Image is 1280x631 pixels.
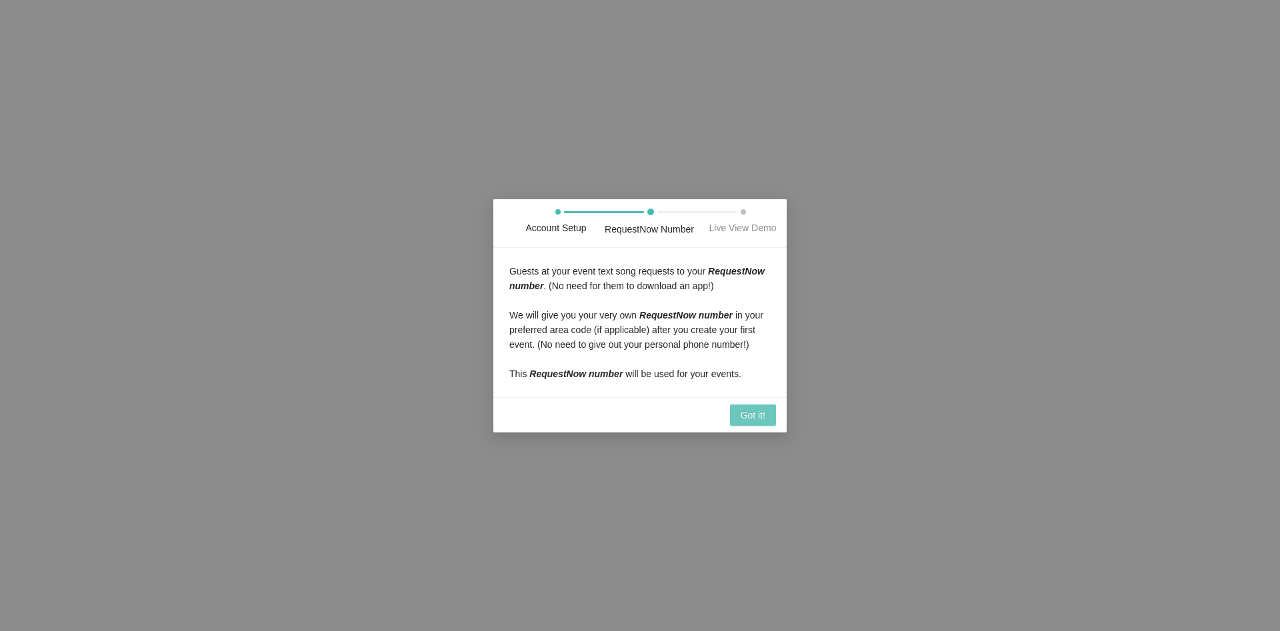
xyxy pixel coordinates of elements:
i: RequestNow number [639,310,733,320]
span: Guests at your event text song requests to your . (No need for them to download an app!) [509,266,765,291]
span: We will give you your very own in your preferred area code (if applicable) after you create your ... [509,310,763,379]
i: RequestNow number [509,266,765,291]
span: Got it! [741,408,765,422]
i: RequestNow number [529,368,623,379]
div: RequestNow Number [605,222,694,237]
div: Live View Demo [709,221,777,235]
button: Got it! [730,404,776,426]
div: Account Setup [525,221,586,235]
